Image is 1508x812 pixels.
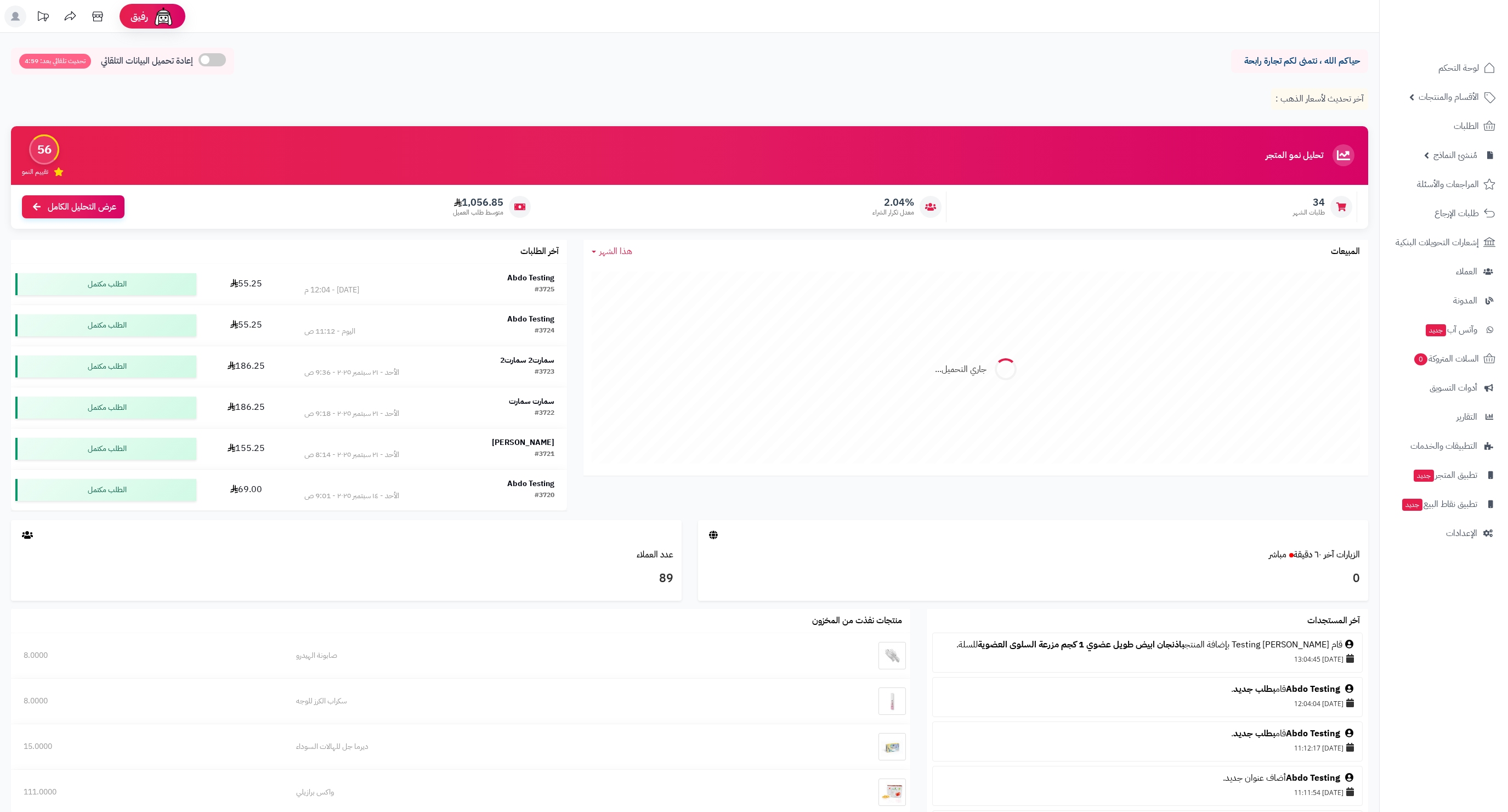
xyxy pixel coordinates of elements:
span: أدوات التسويق [1430,380,1477,396]
h3: المبيعات [1331,247,1360,257]
span: جديد [1402,499,1422,511]
div: أضاف عنوان جديد. [938,772,1357,785]
p: آخر تحديث لأسعار الذهب : [1271,88,1368,110]
h3: تحليل نمو المتجر [1266,151,1323,161]
div: اليوم - 11:12 ص [304,326,355,337]
span: تحديث تلقائي بعد: 4:59 [19,54,91,69]
span: المدونة [1453,293,1477,308]
h3: آخر المستجدات [1307,616,1360,626]
div: الأحد - ٢١ سبتمبر ٢٠٢٥ - 9:18 ص [304,408,399,419]
small: مباشر [1269,548,1286,561]
div: واكس برازيلي [296,787,728,798]
a: العملاء [1386,258,1501,285]
div: سكراب الكرز للوجه [296,696,728,707]
div: الأحد - ١٤ سبتمبر ٢٠٢٥ - 9:01 ص [304,490,399,501]
div: الطلب مكتمل [15,314,196,336]
span: 0 [1414,353,1427,365]
span: رفيق [131,10,148,23]
a: أدوات التسويق [1386,375,1501,401]
div: الطلب مكتمل [15,356,196,377]
td: 155.25 [201,428,291,469]
a: طلبات الإرجاع [1386,200,1501,227]
td: 186.25 [201,346,291,387]
span: معدل تكرار الشراء [872,208,914,217]
h3: منتجات نفذت من المخزون [812,616,902,626]
strong: Abdo Testing [507,272,554,284]
span: التقارير [1456,409,1477,425]
span: إعادة تحميل البيانات التلقائي [101,55,193,67]
div: جاري التحميل... [935,363,987,376]
h3: 0 [706,569,1360,588]
span: 34 [1293,196,1325,208]
div: الطلب مكتمل [15,273,196,295]
a: الطلبات [1386,113,1501,139]
div: #3722 [535,408,554,419]
a: السلات المتروكة0 [1386,346,1501,372]
div: #3720 [535,490,554,501]
span: تقييم النمو [22,167,48,177]
div: 8.0000 [24,650,271,661]
a: المدونة [1386,287,1501,314]
div: الطلب مكتمل [15,438,196,460]
a: الزيارات آخر ٦٠ دقيقةمباشر [1269,548,1360,561]
div: قام [PERSON_NAME] Testing بإضافة المنتج للسلة. [938,639,1357,651]
h3: 89 [19,569,673,588]
a: لوحة التحكم [1386,55,1501,81]
a: إشعارات التحويلات البنكية [1386,229,1501,256]
span: إشعارات التحويلات البنكية [1396,235,1479,250]
td: 186.25 [201,387,291,428]
span: طلبات الإرجاع [1435,206,1479,221]
span: السلات المتروكة [1413,351,1479,366]
span: وآتس آب [1425,322,1477,337]
a: وآتس آبجديد [1386,317,1501,343]
a: التقارير [1386,404,1501,430]
a: بطلب جديد [1233,727,1275,740]
img: صابونة الهيدرو [878,642,906,669]
div: ديرما جل للهالات السوداء [296,741,728,752]
a: Abdo Testing [1286,771,1340,785]
a: التطبيقات والخدمات [1386,433,1501,459]
a: تطبيق المتجرجديد [1386,462,1501,488]
img: ai-face.png [152,5,174,27]
a: بطلب جديد [1233,683,1275,696]
span: الإعدادات [1446,526,1477,541]
span: الأقسام والمنتجات [1419,89,1479,105]
strong: Abdo Testing [507,313,554,325]
strong: سمارت2 سمارت2 [500,354,554,366]
div: 15.0000 [24,741,271,752]
span: جديد [1426,324,1446,336]
span: عرض التحليل الكامل [48,201,116,213]
span: لوحة التحكم [1438,60,1479,76]
img: واكس برازيلي [878,779,906,806]
span: تطبيق المتجر [1413,467,1477,483]
span: متوسط طلب العميل [453,208,503,217]
div: الأحد - ٢١ سبتمبر ٢٠٢٥ - 9:36 ص [304,367,399,378]
div: [DATE] 11:12:17 [938,740,1357,755]
div: #3721 [535,449,554,460]
a: تحديثات المنصة [29,5,56,30]
span: المراجعات والأسئلة [1417,177,1479,192]
td: 55.25 [201,305,291,346]
td: 55.25 [201,264,291,304]
strong: [PERSON_NAME] [492,437,554,448]
span: 2.04% [872,196,914,208]
div: قام . [938,728,1357,740]
div: الطلب مكتمل [15,479,196,501]
img: ديرما جل للهالات السوداء [878,733,906,760]
span: التطبيقات والخدمات [1410,438,1477,454]
span: جديد [1414,470,1434,482]
div: #3723 [535,367,554,378]
a: عرض التحليل الكامل [22,195,124,219]
div: [DATE] 12:04:04 [938,696,1357,711]
td: 69.00 [201,470,291,510]
a: هذا الشهر [592,245,632,258]
strong: Abdo Testing [507,478,554,489]
div: قام . [938,683,1357,696]
a: عدد العملاء [637,548,673,561]
div: [DATE] - 12:04 م [304,285,359,296]
img: سكراب الكرز للوجه [878,687,906,715]
span: طلبات الشهر [1293,208,1325,217]
span: مُنشئ النماذج [1433,148,1477,163]
a: Abdo Testing [1286,683,1340,696]
span: تطبيق نقاط البيع [1401,497,1477,512]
